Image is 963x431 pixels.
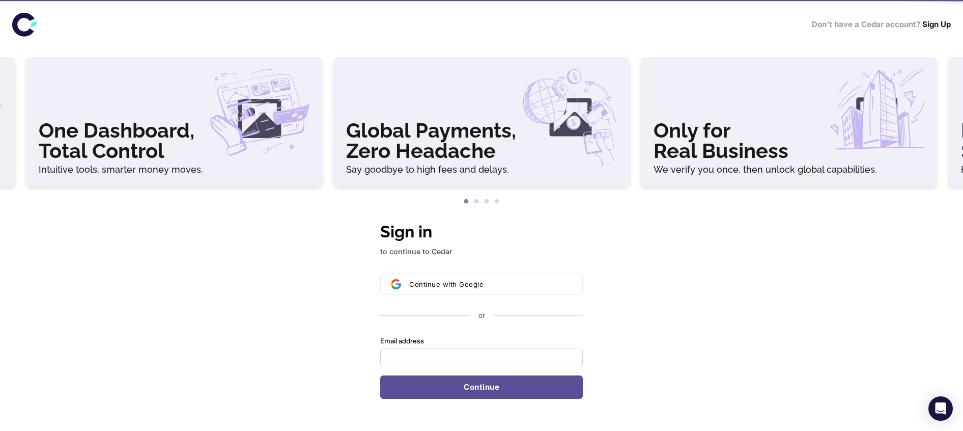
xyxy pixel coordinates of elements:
p: to continue to Cedar [380,246,583,257]
label: Email address [380,337,424,346]
button: Sign in with GoogleContinue with Google [380,274,583,295]
a: Sign Up [922,19,951,29]
img: Sign in with Google [391,279,401,289]
p: or [478,311,485,320]
button: 1 [461,197,471,207]
h6: Don’t have a Cedar account? [812,19,951,31]
h6: We verify you once, then unlock global capabilities. [654,165,924,174]
h3: Global Payments, Zero Headache [346,120,617,161]
h6: Say goodbye to high fees and delays. [346,165,617,174]
h1: Sign in [380,220,583,244]
span: Continue with Google [409,280,484,288]
h6: Intuitive tools, smarter money moves. [39,165,309,174]
div: Open Intercom Messenger [928,396,953,421]
button: 4 [492,197,502,207]
button: 2 [471,197,482,207]
button: Continue [380,375,583,399]
button: 3 [482,197,492,207]
h3: Only for Real Business [654,120,924,161]
h3: One Dashboard, Total Control [39,120,309,161]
